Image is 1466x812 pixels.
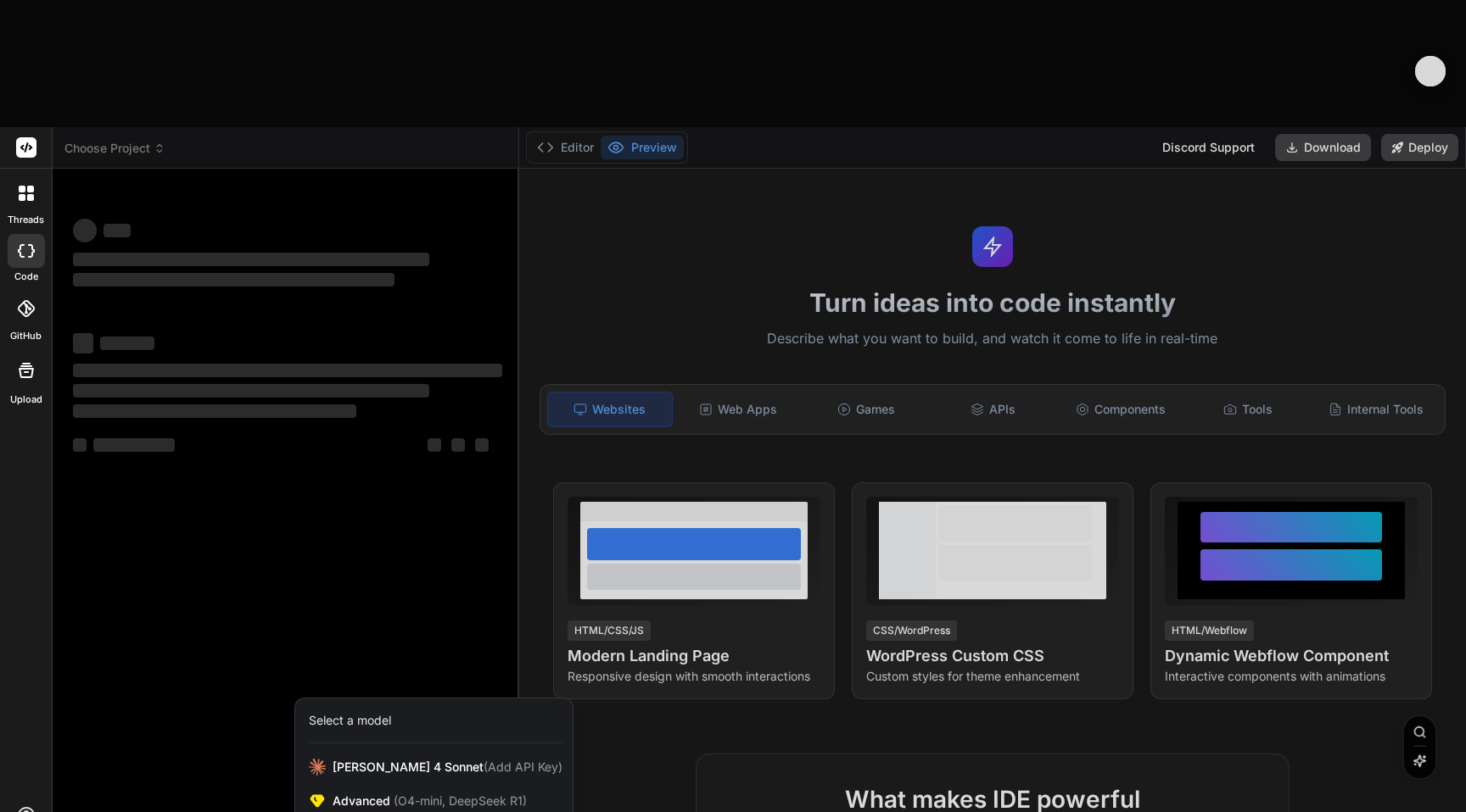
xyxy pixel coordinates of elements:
label: GitHub [10,329,42,343]
span: Advanced [333,793,527,809]
label: code [14,270,38,284]
span: (O4-mini, DeepSeek R1) [390,793,527,808]
label: threads [8,213,44,227]
div: Select a model [309,712,391,729]
span: [PERSON_NAME] 4 Sonnet [333,759,562,776]
label: Upload [10,392,42,407]
span: (Add API Key) [484,759,562,774]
